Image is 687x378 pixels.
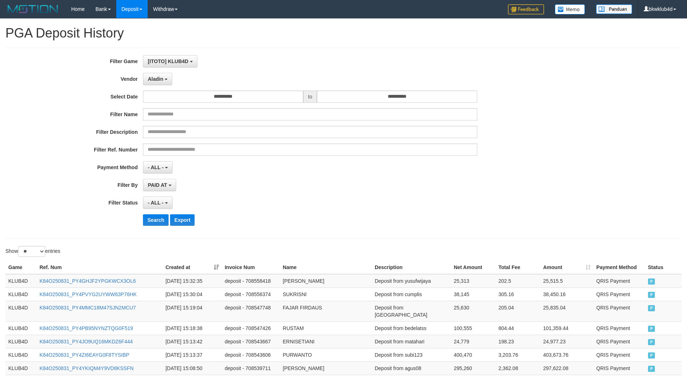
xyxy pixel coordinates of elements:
[372,261,451,274] th: Description
[540,261,593,274] th: Amount: activate to sort column ascending
[593,261,645,274] th: Payment Method
[39,365,134,371] a: K84O250831_PY4YKIQM4Y9VD8KSSFN
[451,348,496,361] td: 400,470
[162,348,222,361] td: [DATE] 15:13:37
[451,287,496,301] td: 38,145
[372,335,451,348] td: Deposit from matahari
[540,321,593,335] td: 101,359.44
[39,305,136,311] a: K84O250831_PY4MMC18M47SJN2MCU7
[39,339,132,344] a: K84O250831_PY4JO9UQ16MKDZ6F444
[148,58,188,64] span: [ITOTO] KLUB4D
[593,361,645,375] td: QRIS Payment
[39,325,133,331] a: K84O250831_PY4PB95NYNZTQG0F519
[222,261,280,274] th: Invoice Num
[222,335,280,348] td: deposit - 708543667
[496,274,540,288] td: 202.5
[148,164,164,170] span: - ALL -
[5,321,36,335] td: KLUB4D
[648,366,655,372] span: PAID
[143,161,172,173] button: - ALL -
[496,321,540,335] td: 804.44
[593,348,645,361] td: QRIS Payment
[496,287,540,301] td: 305.16
[5,287,36,301] td: KLUB4D
[496,261,540,274] th: Total Fee
[593,321,645,335] td: QRIS Payment
[222,301,280,321] td: deposit - 708547748
[540,274,593,288] td: 25,515.5
[303,91,317,103] span: to
[148,182,167,188] span: PAID AT
[5,246,60,257] label: Show entries
[648,292,655,298] span: PAID
[496,361,540,375] td: 2,362.08
[451,261,496,274] th: Net Amount
[540,287,593,301] td: 38,450.16
[540,335,593,348] td: 24,977.23
[162,287,222,301] td: [DATE] 15:30:04
[39,291,136,297] a: K84O250831_PY4PVYG2UYWW63P76HK
[5,274,36,288] td: KLUB4D
[372,321,451,335] td: Deposit from bedelatss
[18,246,45,257] select: Showentries
[280,335,372,348] td: ERNISETIANI
[496,335,540,348] td: 198.23
[593,301,645,321] td: QRIS Payment
[5,335,36,348] td: KLUB4D
[143,214,169,226] button: Search
[143,55,197,67] button: [ITOTO] KLUB4D
[451,361,496,375] td: 295,260
[593,287,645,301] td: QRIS Payment
[540,301,593,321] td: 25,835.04
[5,26,682,40] h1: PGA Deposit History
[508,4,544,14] img: Feedback.jpg
[451,321,496,335] td: 100,555
[222,348,280,361] td: deposit - 708543606
[540,361,593,375] td: 297,622.08
[222,287,280,301] td: deposit - 708556374
[162,335,222,348] td: [DATE] 15:13:42
[451,274,496,288] td: 25,313
[596,4,632,14] img: panduan.png
[648,326,655,332] span: PAID
[5,4,60,14] img: MOTION_logo.png
[280,301,372,321] td: FAJAR FIRDAUS
[648,305,655,311] span: PAID
[5,261,36,274] th: Game
[593,335,645,348] td: QRIS Payment
[372,301,451,321] td: Deposit from [GEOGRAPHIC_DATA]
[162,361,222,375] td: [DATE] 15:08:50
[222,274,280,288] td: deposit - 708558418
[645,261,682,274] th: Status
[280,274,372,288] td: [PERSON_NAME]
[5,301,36,321] td: KLUB4D
[170,214,195,226] button: Export
[372,361,451,375] td: Deposit from agus08
[648,339,655,345] span: PAID
[162,274,222,288] td: [DATE] 15:32:35
[148,200,164,206] span: - ALL -
[280,287,372,301] td: SUKRISNI
[280,348,372,361] td: PURWANTO
[162,261,222,274] th: Created at: activate to sort column ascending
[496,348,540,361] td: 3,203.76
[496,301,540,321] td: 205.04
[162,321,222,335] td: [DATE] 15:18:38
[451,335,496,348] td: 24,779
[36,261,162,274] th: Ref. Num
[39,278,136,284] a: K84O250831_PY4GHJF2YPGKWCX3OL6
[143,73,172,85] button: Aladin
[143,179,176,191] button: PAID AT
[372,274,451,288] td: Deposit from yusufwijaya
[451,301,496,321] td: 25,630
[280,361,372,375] td: [PERSON_NAME]
[148,76,163,82] span: Aladin
[372,348,451,361] td: Deposit from subi123
[540,348,593,361] td: 403,673.76
[222,321,280,335] td: deposit - 708547426
[372,287,451,301] td: Deposit from cumplis
[593,274,645,288] td: QRIS Payment
[222,361,280,375] td: deposit - 708539711
[555,4,585,14] img: Button%20Memo.svg
[648,278,655,285] span: PAID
